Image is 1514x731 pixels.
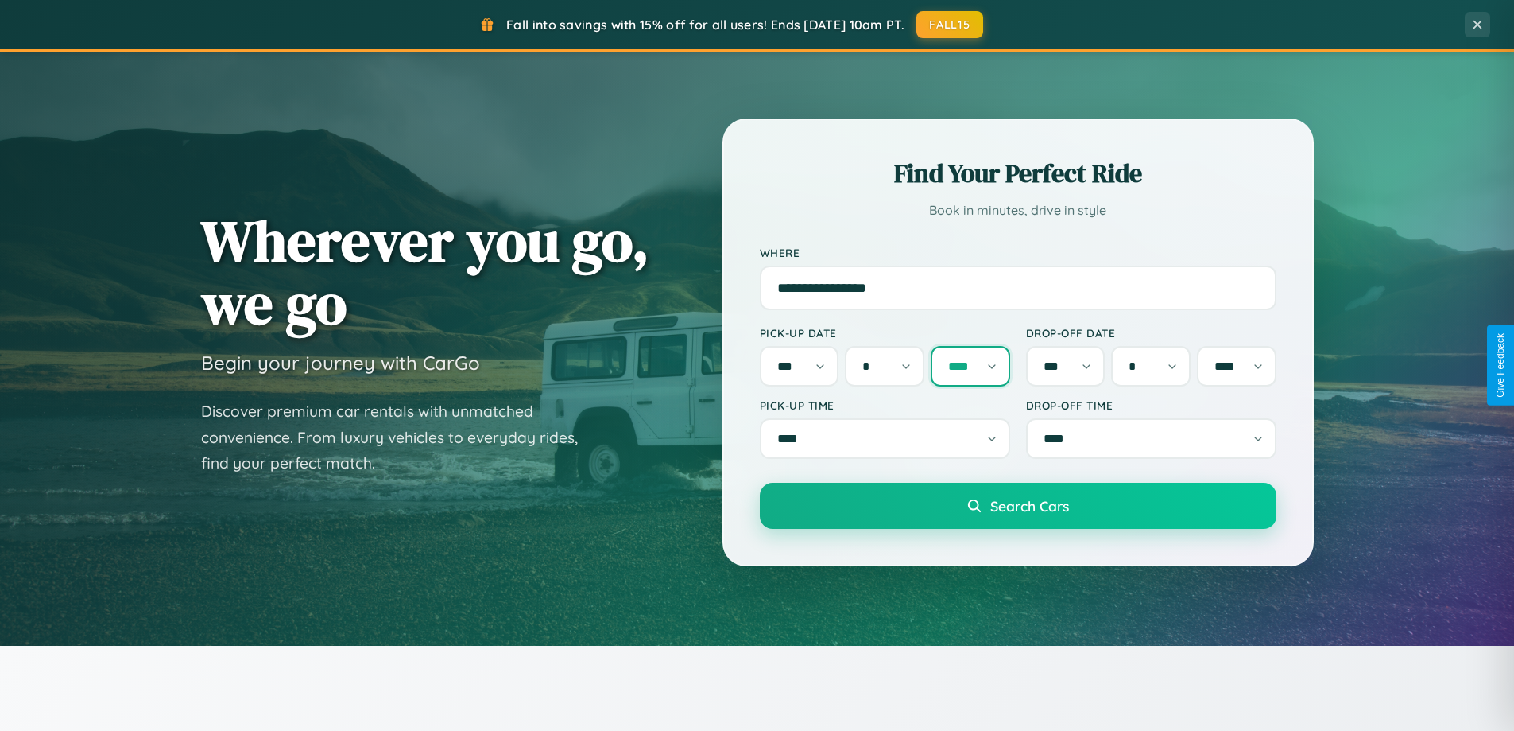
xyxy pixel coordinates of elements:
button: Search Cars [760,483,1276,529]
label: Drop-off Date [1026,326,1276,340]
h3: Begin your journey with CarGo [201,351,480,375]
label: Drop-off Time [1026,399,1276,412]
button: FALL15 [916,11,983,38]
label: Pick-up Date [760,326,1010,340]
span: Fall into savings with 15% off for all users! Ends [DATE] 10am PT. [506,17,904,33]
h2: Find Your Perfect Ride [760,156,1276,191]
p: Discover premium car rentals with unmatched convenience. From luxury vehicles to everyday rides, ... [201,399,598,476]
label: Pick-up Time [760,399,1010,412]
span: Search Cars [990,497,1069,515]
label: Where [760,246,1276,259]
p: Book in minutes, drive in style [760,199,1276,222]
div: Give Feedback [1495,333,1506,398]
h1: Wherever you go, we go [201,209,649,335]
